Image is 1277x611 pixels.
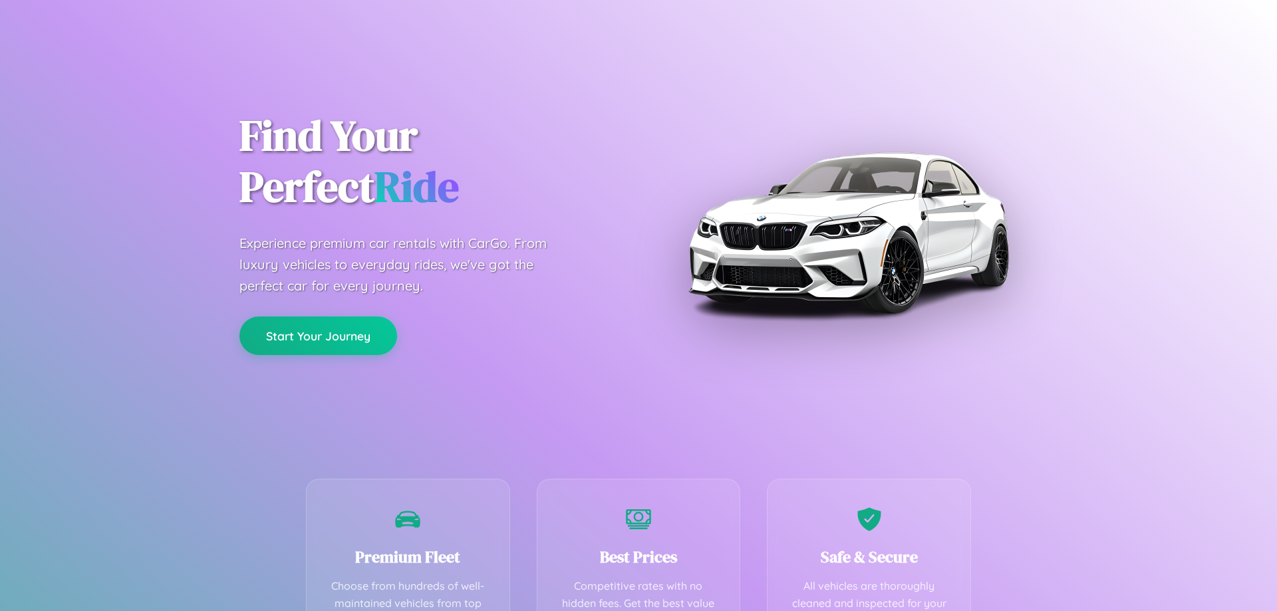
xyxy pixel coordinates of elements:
[787,546,950,568] h3: Safe & Secure
[557,546,720,568] h3: Best Prices
[239,316,397,355] button: Start Your Journey
[327,546,490,568] h3: Premium Fleet
[239,110,619,213] h1: Find Your Perfect
[239,233,572,297] p: Experience premium car rentals with CarGo. From luxury vehicles to everyday rides, we've got the ...
[682,66,1014,399] img: Premium BMW car rental vehicle
[374,158,459,215] span: Ride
